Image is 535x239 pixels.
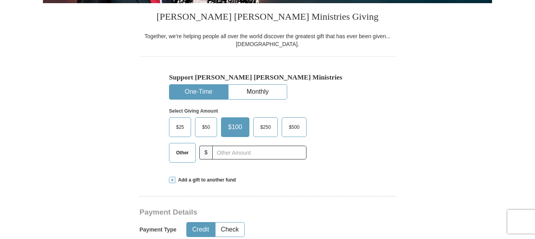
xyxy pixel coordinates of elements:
span: $100 [224,121,246,133]
button: Check [215,222,244,237]
span: $50 [198,121,214,133]
span: $500 [285,121,303,133]
button: Monthly [228,85,287,99]
h5: Payment Type [139,226,176,233]
span: $ [199,146,213,159]
span: $25 [172,121,188,133]
div: Together, we're helping people all over the world discover the greatest gift that has ever been g... [139,32,396,48]
h3: [PERSON_NAME] [PERSON_NAME] Ministries Giving [139,3,396,32]
span: $250 [256,121,275,133]
h3: Payment Details [139,208,340,217]
input: Other Amount [212,146,307,159]
h5: Support [PERSON_NAME] [PERSON_NAME] Ministries [169,73,366,82]
button: One-Time [169,85,228,99]
span: Other [172,147,193,159]
span: Add a gift to another fund [175,177,236,183]
strong: Select Giving Amount [169,108,218,114]
button: Credit [187,222,215,237]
